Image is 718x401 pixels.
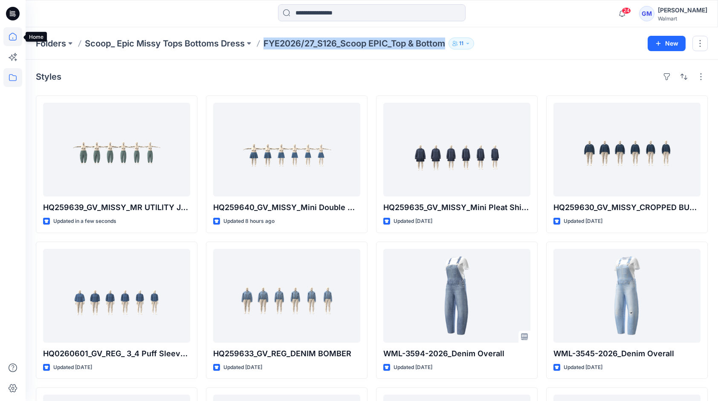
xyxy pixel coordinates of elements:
[383,348,530,360] p: WML-3594-2026_Denim Overall
[553,103,701,196] a: HQ259630_GV_MISSY_CROPPED BUTTON DOWN
[383,249,530,343] a: WML-3594-2026_Denim Overall
[658,5,707,15] div: [PERSON_NAME]
[383,103,530,196] a: HQ259635_GV_MISSY_Mini Pleat Shirt Dress
[43,249,190,343] a: HQ0260601_GV_REG_ 3_4 Puff Sleeve Shirt
[564,217,602,226] p: Updated [DATE]
[213,202,360,213] p: HQ259640_GV_MISSY_Mini Double WB Skirt
[648,36,686,51] button: New
[564,363,602,372] p: Updated [DATE]
[639,6,654,21] div: GM
[383,202,530,213] p: HQ259635_GV_MISSY_Mini Pleat Shirt Dress
[213,348,360,360] p: HQ259633_GV_REG_DENIM BOMBER
[263,38,445,49] p: FYE2026/27_S126_Scoop EPIC_Top & Bottom
[622,7,631,14] span: 24
[36,72,61,82] h4: Styles
[658,15,707,22] div: Walmart
[449,38,474,49] button: 11
[223,363,262,372] p: Updated [DATE]
[553,249,701,343] a: WML-3545-2026_Denim Overall
[394,217,432,226] p: Updated [DATE]
[43,348,190,360] p: HQ0260601_GV_REG_ 3_4 Puff Sleeve Shirt
[36,38,66,49] a: Folders
[553,202,701,213] p: HQ259630_GV_MISSY_CROPPED BUTTON DOWN
[213,103,360,196] a: HQ259640_GV_MISSY_Mini Double WB Skirt
[85,38,245,49] a: Scoop_ Epic Missy Tops Bottoms Dress
[53,217,116,226] p: Updated in a few seconds
[223,217,275,226] p: Updated 8 hours ago
[553,348,701,360] p: WML-3545-2026_Denim Overall
[459,39,463,48] p: 11
[43,103,190,196] a: HQ259639_GV_MISSY_MR UTILITY JOGGER
[43,202,190,213] p: HQ259639_GV_MISSY_MR UTILITY JOGGER
[53,363,92,372] p: Updated [DATE]
[394,363,432,372] p: Updated [DATE]
[213,249,360,343] a: HQ259633_GV_REG_DENIM BOMBER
